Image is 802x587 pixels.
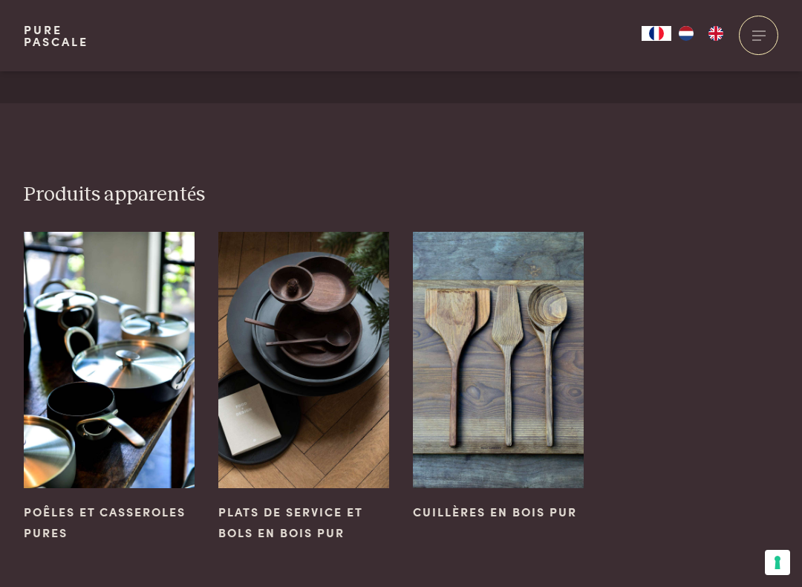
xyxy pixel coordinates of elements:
[671,26,731,41] ul: Language list
[24,232,195,488] img: Poêles et casseroles pures
[218,232,389,543] a: Plats de service et bols en bois pur Plats de service et bols en bois pur
[671,26,701,41] a: NL
[413,232,584,488] img: Cuillères en bois pur
[642,26,671,41] div: Language
[24,24,88,48] a: PurePascale
[24,182,205,208] h3: Produits apparentés
[642,26,671,41] a: FR
[218,232,389,488] img: Plats de service et bols en bois pur
[24,232,195,543] a: Poêles et casseroles pures Poêles et casseroles pures
[413,232,584,522] a: Cuillères en bois pur Cuillères en bois pur
[701,26,731,41] a: EN
[413,503,577,519] span: Cuillères en bois pur
[218,503,362,541] span: Plats de service et bols en bois pur
[765,550,790,575] button: Vos préférences en matière de consentement pour les technologies de suivi
[642,26,731,41] aside: Language selected: Français
[24,503,186,541] span: Poêles et casseroles pures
